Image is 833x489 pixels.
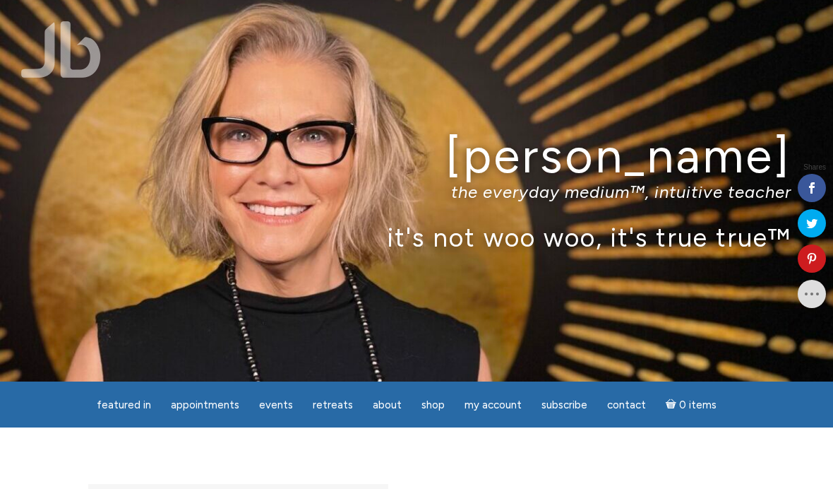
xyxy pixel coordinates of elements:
[666,399,679,411] i: Cart
[679,400,717,411] span: 0 items
[304,391,361,419] a: Retreats
[421,399,445,411] span: Shop
[413,391,453,419] a: Shop
[42,129,791,182] h1: [PERSON_NAME]
[42,222,791,252] p: it's not woo woo, it's true true™
[162,391,248,419] a: Appointments
[533,391,596,419] a: Subscribe
[251,391,301,419] a: Events
[456,391,530,419] a: My Account
[313,399,353,411] span: Retreats
[599,391,654,419] a: Contact
[541,399,587,411] span: Subscribe
[97,399,151,411] span: featured in
[171,399,239,411] span: Appointments
[21,21,101,78] img: Jamie Butler. The Everyday Medium
[803,164,826,171] span: Shares
[364,391,410,419] a: About
[259,399,293,411] span: Events
[607,399,646,411] span: Contact
[88,391,160,419] a: featured in
[657,390,725,419] a: Cart0 items
[42,182,791,202] p: the everyday medium™, intuitive teacher
[373,399,402,411] span: About
[465,399,522,411] span: My Account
